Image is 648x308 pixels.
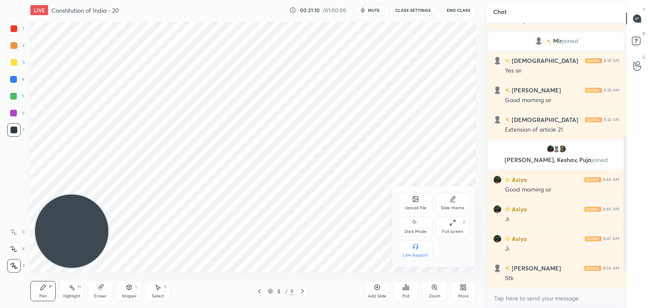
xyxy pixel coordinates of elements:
[463,220,466,224] div: F
[441,206,464,210] div: Slide theme
[405,206,427,210] div: Upload File
[442,230,463,234] div: Full screen
[403,253,428,257] div: Live Support
[405,230,427,234] div: Dark Mode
